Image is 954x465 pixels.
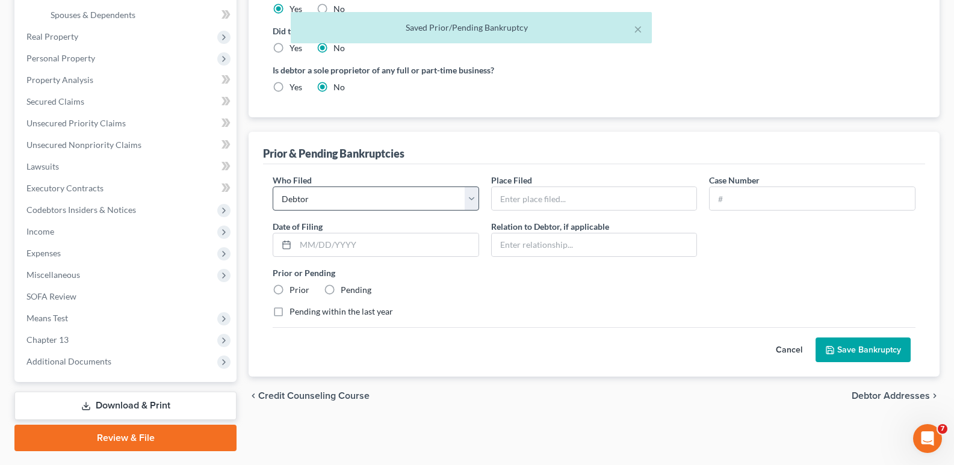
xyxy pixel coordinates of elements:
[26,356,111,366] span: Additional Documents
[26,226,54,236] span: Income
[290,284,309,296] label: Prior
[709,174,760,186] label: Case Number
[17,91,237,112] a: Secured Claims
[273,221,323,232] span: Date of Filing
[17,177,237,199] a: Executory Contracts
[273,266,915,279] label: Prior or Pending
[26,334,69,345] span: Chapter 13
[852,391,940,401] button: Debtor Addresses chevron_right
[249,391,370,401] button: chevron_left Credit Counseling Course
[290,3,302,15] label: Yes
[41,4,237,26] a: Spouses & Dependents
[491,220,609,233] label: Relation to Debtor, if applicable
[51,10,135,20] span: Spouses & Dependents
[296,233,479,256] input: MM/DD/YYYY
[26,269,80,280] span: Miscellaneous
[14,425,237,451] a: Review & File
[290,306,393,318] label: Pending within the last year
[273,64,588,76] label: Is debtor a sole proprietor of any full or part-time business?
[26,161,59,171] span: Lawsuits
[26,313,68,323] span: Means Test
[26,291,76,301] span: SOFA Review
[26,75,93,85] span: Property Analysis
[816,337,911,363] button: Save Bankruptcy
[492,233,697,256] input: Enter relationship...
[852,391,930,401] span: Debtor Addresses
[634,22,642,36] button: ×
[249,391,258,401] i: chevron_left
[333,81,345,93] label: No
[26,140,141,150] span: Unsecured Nonpriority Claims
[17,286,237,307] a: SOFA Review
[290,81,302,93] label: Yes
[26,118,126,128] span: Unsecured Priority Claims
[26,248,61,258] span: Expenses
[17,112,237,134] a: Unsecured Priority Claims
[26,53,95,63] span: Personal Property
[913,424,942,453] iframe: Intercom live chat
[273,175,312,185] span: Who Filed
[17,134,237,156] a: Unsecured Nonpriority Claims
[300,22,642,34] div: Saved Prior/Pending Bankruptcy
[938,424,947,434] span: 7
[763,338,816,362] button: Cancel
[492,187,697,210] input: Enter place filed...
[26,183,104,193] span: Executory Contracts
[17,156,237,177] a: Lawsuits
[710,187,915,210] input: #
[491,175,532,185] span: Place Filed
[26,205,136,215] span: Codebtors Insiders & Notices
[258,391,370,401] span: Credit Counseling Course
[263,146,404,161] div: Prior & Pending Bankruptcies
[930,391,940,401] i: chevron_right
[341,284,371,296] label: Pending
[333,3,345,15] label: No
[17,69,237,91] a: Property Analysis
[14,392,237,420] a: Download & Print
[26,96,84,106] span: Secured Claims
